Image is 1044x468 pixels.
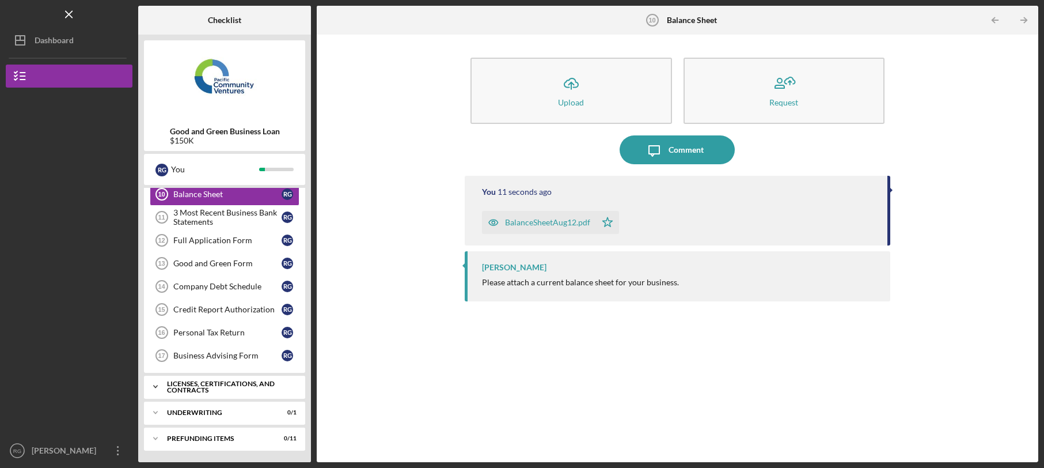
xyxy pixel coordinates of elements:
tspan: 14 [158,283,165,290]
div: R G [282,304,293,315]
div: [PERSON_NAME] [482,263,546,272]
div: [PERSON_NAME] [29,439,104,465]
a: 14Company Debt ScheduleRG [150,275,299,298]
tspan: 17 [158,352,165,359]
div: Upload [558,98,584,107]
div: Company Debt Schedule [173,282,282,291]
div: Request [769,98,798,107]
button: Dashboard [6,29,132,52]
a: 17Business Advising FormRG [150,344,299,367]
div: 0 / 11 [276,435,297,442]
div: You [482,187,496,197]
div: R G [282,281,293,292]
div: 3 Most Recent Business Bank Statements [173,208,282,227]
div: Dashboard [35,29,74,55]
a: 13Good and Green FormRG [150,252,299,275]
a: 16Personal Tax ReturnRG [150,321,299,344]
div: Full Application Form [173,236,282,245]
div: R G [282,327,293,338]
div: R G [282,212,293,223]
div: Balance Sheet [173,190,282,199]
a: 10Balance SheetRG [150,183,299,206]
a: 12Full Application FormRG [150,229,299,252]
button: Upload [470,58,672,124]
tspan: 11 [158,214,165,221]
text: RG [13,448,21,454]
div: $150K [170,136,280,145]
div: 0 / 1 [276,409,297,416]
tspan: 15 [158,306,165,313]
div: R G [282,235,293,246]
img: Product logo [144,46,305,115]
div: Comment [669,135,704,164]
div: BalanceSheetAug12.pdf [505,218,590,227]
b: Checklist [208,16,241,25]
b: Good and Green Business Loan [170,127,280,136]
tspan: 12 [158,237,165,244]
tspan: 10 [648,17,655,24]
tspan: 10 [158,191,165,198]
div: Please attach a current balance sheet for your business. [482,278,679,287]
b: Balance Sheet [667,16,717,25]
div: R G [282,188,293,200]
div: Credit Report Authorization [173,305,282,314]
tspan: 13 [158,260,165,267]
div: Business Advising Form [173,351,282,360]
button: Request [684,58,885,124]
div: Underwriting [167,409,268,416]
div: Prefunding Items [167,435,268,442]
a: 15Credit Report AuthorizationRG [150,298,299,321]
div: You [171,160,259,179]
a: 113 Most Recent Business Bank StatementsRG [150,206,299,229]
button: BalanceSheetAug12.pdf [482,211,619,234]
div: R G [282,350,293,361]
div: R G [282,258,293,269]
button: RG[PERSON_NAME] [6,439,132,462]
time: 2025-08-13 15:37 [498,187,552,197]
tspan: 16 [158,329,165,336]
div: Personal Tax Return [173,328,282,337]
div: Licenses, Certifications, and Contracts [167,380,291,394]
button: Comment [620,135,735,164]
div: R G [155,164,168,176]
div: Good and Green Form [173,259,282,268]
